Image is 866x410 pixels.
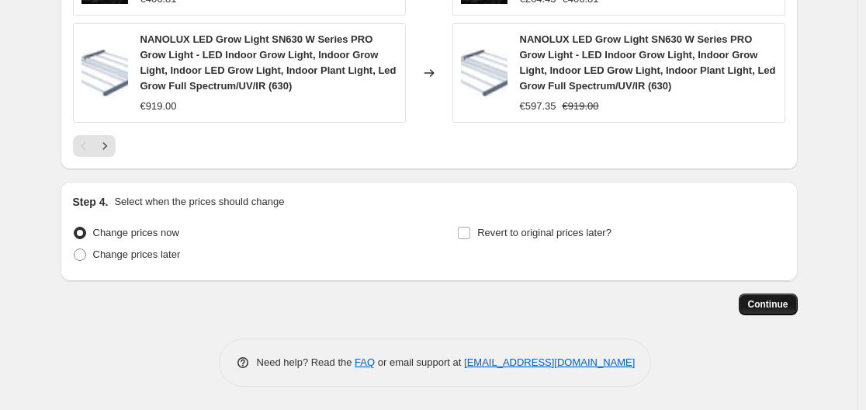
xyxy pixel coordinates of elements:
[140,99,177,114] div: €919.00
[94,135,116,157] button: Next
[257,356,355,368] span: Need help? Read the
[355,356,375,368] a: FAQ
[73,135,116,157] nav: Pagination
[93,227,179,238] span: Change prices now
[563,99,599,114] strike: €919.00
[739,294,798,315] button: Continue
[81,50,128,96] img: 51I80ZBYMcL_80x.jpg
[461,50,507,96] img: 51I80ZBYMcL_80x.jpg
[93,248,181,260] span: Change prices later
[748,298,788,311] span: Continue
[520,99,556,114] div: €597.35
[140,33,397,92] span: NANOLUX LED Grow Light SN630 W Series PRO Grow Light - LED Indoor Grow Light, Indoor Grow Light, ...
[464,356,635,368] a: [EMAIL_ADDRESS][DOMAIN_NAME]
[520,33,776,92] span: NANOLUX LED Grow Light SN630 W Series PRO Grow Light - LED Indoor Grow Light, Indoor Grow Light, ...
[477,227,611,238] span: Revert to original prices later?
[375,356,464,368] span: or email support at
[73,194,109,210] h2: Step 4.
[114,194,284,210] p: Select when the prices should change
